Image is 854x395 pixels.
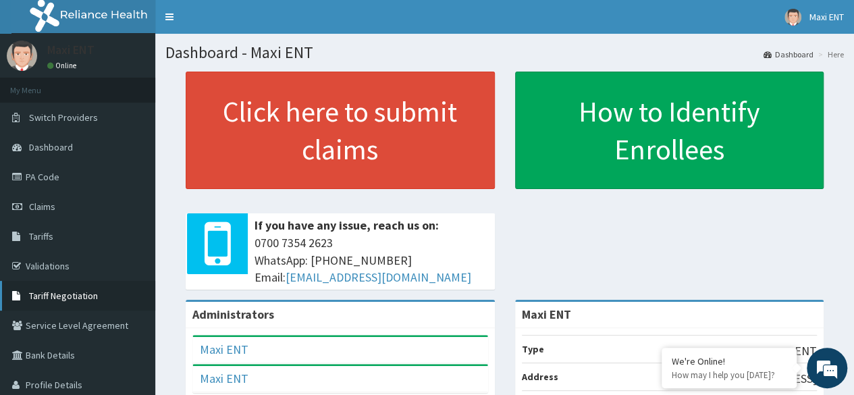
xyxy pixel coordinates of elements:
span: Tariff Negotiation [29,290,98,302]
b: Type [522,343,544,355]
a: Maxi ENT [200,342,248,357]
a: Online [47,61,80,70]
span: Maxi ENT [809,11,844,23]
h1: Dashboard - Maxi ENT [165,44,844,61]
p: Maxi ENT [47,44,95,56]
strong: Maxi ENT [522,307,571,322]
b: Address [522,371,558,383]
img: User Image [784,9,801,26]
a: How to Identify Enrollees [515,72,824,189]
div: We're Online! [672,355,786,367]
li: Here [815,49,844,60]
a: [EMAIL_ADDRESS][DOMAIN_NAME] [286,269,471,285]
p: ENT [795,342,817,360]
b: Administrators [192,307,274,322]
a: Click here to submit claims [186,72,495,189]
span: Switch Providers [29,111,98,124]
b: If you have any issue, reach us on: [255,217,439,233]
span: Dashboard [29,141,73,153]
a: Dashboard [764,49,813,60]
img: User Image [7,41,37,71]
span: Tariffs [29,230,53,242]
span: 0700 7354 2623 WhatsApp: [PHONE_NUMBER] Email: [255,234,488,286]
a: Maxi ENT [200,371,248,386]
span: Claims [29,201,55,213]
p: How may I help you today? [672,369,786,381]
